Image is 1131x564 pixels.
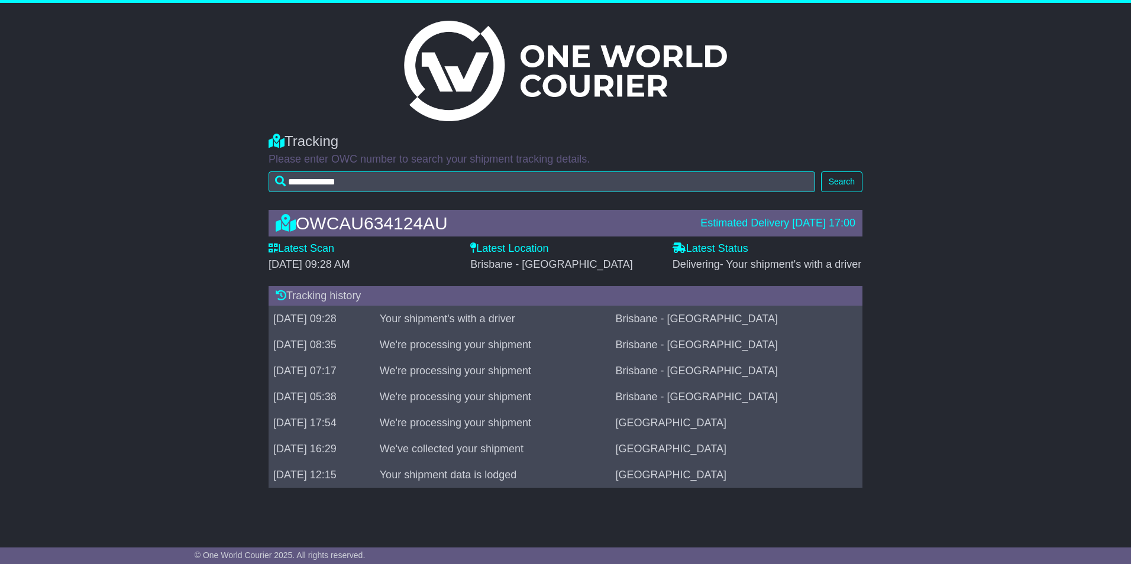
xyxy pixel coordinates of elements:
[195,550,366,560] span: © One World Courier 2025. All rights reserved.
[269,384,375,410] td: [DATE] 05:38
[269,286,862,306] div: Tracking history
[375,332,611,358] td: We're processing your shipment
[700,217,855,230] div: Estimated Delivery [DATE] 17:00
[375,306,611,332] td: Your shipment's with a driver
[375,384,611,410] td: We're processing your shipment
[673,242,748,255] label: Latest Status
[269,306,375,332] td: [DATE] 09:28
[375,436,611,462] td: We've collected your shipment
[611,358,862,384] td: Brisbane - [GEOGRAPHIC_DATA]
[611,410,862,436] td: [GEOGRAPHIC_DATA]
[470,242,548,255] label: Latest Location
[375,410,611,436] td: We're processing your shipment
[269,410,375,436] td: [DATE] 17:54
[375,358,611,384] td: We're processing your shipment
[611,384,862,410] td: Brisbane - [GEOGRAPHIC_DATA]
[269,358,375,384] td: [DATE] 07:17
[611,462,862,488] td: [GEOGRAPHIC_DATA]
[720,258,862,270] span: - Your shipment's with a driver
[269,332,375,358] td: [DATE] 08:35
[611,332,862,358] td: Brisbane - [GEOGRAPHIC_DATA]
[269,133,862,150] div: Tracking
[269,153,862,166] p: Please enter OWC number to search your shipment tracking details.
[470,258,632,270] span: Brisbane - [GEOGRAPHIC_DATA]
[611,436,862,462] td: [GEOGRAPHIC_DATA]
[269,258,350,270] span: [DATE] 09:28 AM
[269,242,334,255] label: Latest Scan
[269,436,375,462] td: [DATE] 16:29
[673,258,862,270] span: Delivering
[269,462,375,488] td: [DATE] 12:15
[404,21,727,121] img: Light
[270,213,694,233] div: OWCAU634124AU
[611,306,862,332] td: Brisbane - [GEOGRAPHIC_DATA]
[821,171,862,192] button: Search
[375,462,611,488] td: Your shipment data is lodged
